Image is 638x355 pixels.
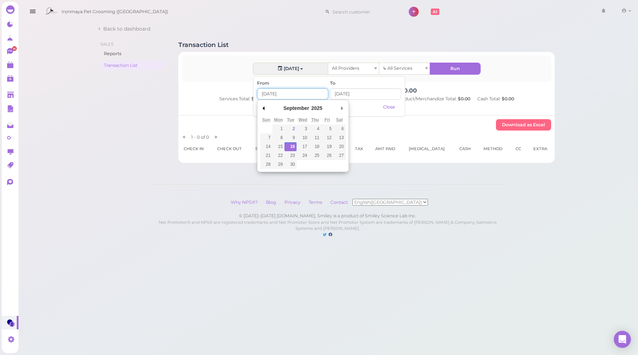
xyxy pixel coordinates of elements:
[284,142,297,151] button: 16
[284,133,297,142] button: 9
[2,44,19,58] a: 16
[206,134,209,140] span: 0
[260,160,272,169] button: 28
[178,87,555,94] h4: Money Earned(include tips): $0.00
[377,101,401,113] div: Close
[297,133,309,142] button: 10
[272,151,284,160] button: 22
[253,63,328,74] button: [DATE]
[321,124,333,133] button: 5
[336,117,343,122] abbr: Saturday
[333,151,345,160] button: 27
[458,96,470,101] b: $0.00
[309,151,321,160] button: 25
[227,200,261,205] a: Why NPS®?
[260,142,272,151] button: 14
[311,117,319,122] abbr: Thursday
[321,151,333,160] button: 26
[194,134,196,140] span: -
[178,41,229,48] h1: Transaction List
[191,134,194,140] span: 1
[614,331,631,348] div: Open Intercom Messenger
[178,141,211,157] th: Check in
[502,96,514,101] b: $0.00
[321,142,333,151] button: 19
[62,2,168,22] span: Ironmaya Pet Grooming ([GEOGRAPHIC_DATA])
[260,151,272,160] button: 21
[297,124,309,133] button: 3
[216,96,267,102] div: Services Total:
[274,117,283,122] abbr: Monday
[100,60,164,70] a: Transaction List
[309,142,321,151] button: 18
[262,117,270,122] abbr: Sunday
[272,142,284,151] button: 15
[250,141,284,157] th: Services
[284,160,297,169] button: 30
[330,80,335,86] label: To
[478,141,510,157] th: Method
[281,200,304,205] a: Privacy
[262,200,280,205] a: Blog
[272,160,284,169] button: 29
[383,65,412,71] span: ↳ All Services
[272,133,284,142] button: 8
[339,103,346,113] button: Next Month
[309,124,321,133] button: 4
[327,200,352,205] a: Contact
[403,141,454,157] th: [MEDICAL_DATA]
[257,88,328,100] input: Use the arrow keys to pick a date
[393,96,474,102] div: Product/Merchandize Total:
[151,213,504,219] div: © [DATE]–[DATE] [DOMAIN_NAME], Smiley is a product of Smiley Science Lab Inc.
[100,41,164,47] li: Sales
[496,119,551,131] button: Download as Excel
[257,80,269,86] label: From
[260,103,267,113] button: Previous Month
[528,141,555,157] th: Extra
[297,151,309,160] button: 24
[474,96,518,102] div: Cash Total:
[212,141,250,157] th: Check out
[298,117,307,122] abbr: Wednesday
[100,49,164,59] a: Reports
[272,124,284,133] button: 1
[251,96,264,101] b: $0.00
[297,142,309,151] button: 17
[330,6,399,17] input: Search customer
[287,117,294,122] abbr: Tuesday
[201,134,205,140] span: of
[284,124,297,133] button: 2
[350,141,370,157] th: Tax
[332,65,359,71] span: All Providers
[97,25,150,32] a: Back to dashboard
[310,103,323,113] div: 2025
[333,142,345,151] button: 20
[454,141,478,157] th: Cash
[197,134,201,140] span: 0
[430,63,480,74] button: Run
[330,88,401,100] input: Use the arrow keys to pick a date
[370,141,403,157] th: Amt Paid
[282,103,310,113] div: September
[333,133,345,142] button: 13
[325,117,330,122] abbr: Friday
[321,133,333,142] button: 12
[309,133,321,142] button: 11
[333,124,345,133] button: 6
[12,46,17,51] span: 16
[159,220,497,231] small: Net Promoter® and NPS® are registered trademarks and Net Promoter Score and Net Promoter System a...
[305,200,326,205] a: Terms
[510,141,528,157] th: CC
[260,133,272,142] button: 7
[284,151,297,160] button: 23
